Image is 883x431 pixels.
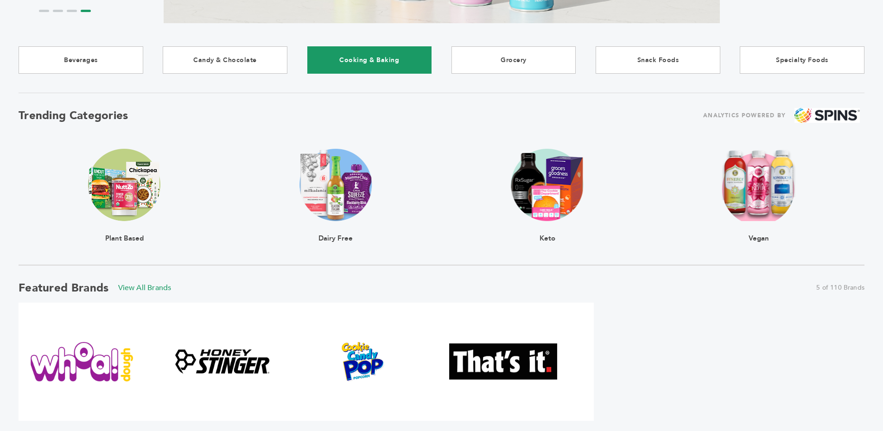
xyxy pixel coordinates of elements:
img: LesserEvil [590,330,698,393]
a: Candy & Chocolate [163,46,287,74]
img: Honey Stinger [168,345,276,378]
div: Plant Based [88,221,160,241]
div: Dairy Free [299,221,372,241]
img: claim_vegan Trending Image [721,149,796,221]
h2: Featured Brands [19,280,109,296]
h2: Trending Categories [19,108,128,123]
a: Specialty Foods [740,46,864,74]
li: Page dot 2 [53,10,63,12]
span: ANALYTICS POWERED BY [703,110,786,121]
img: claim_ketogenic Trending Image [511,149,584,221]
img: claim_dairy_free Trending Image [299,149,372,221]
a: Beverages [19,46,143,74]
img: claim_plant_based Trending Image [88,149,160,221]
li: Page dot 1 [39,10,49,12]
a: Snack Foods [596,46,720,74]
li: Page dot 3 [67,10,77,12]
span: 5 of 110 Brands [816,283,864,292]
a: Cooking & Baking [307,46,432,74]
img: Cookie & Candy Pop Popcorn [309,342,417,381]
img: Whoa Dough [28,342,135,381]
a: View All Brands [118,283,172,293]
img: spins.png [794,108,860,123]
a: Grocery [451,46,576,74]
img: That's It [450,343,557,379]
div: Vegan [721,221,796,241]
div: Keto [511,221,584,241]
li: Page dot 4 [81,10,91,12]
